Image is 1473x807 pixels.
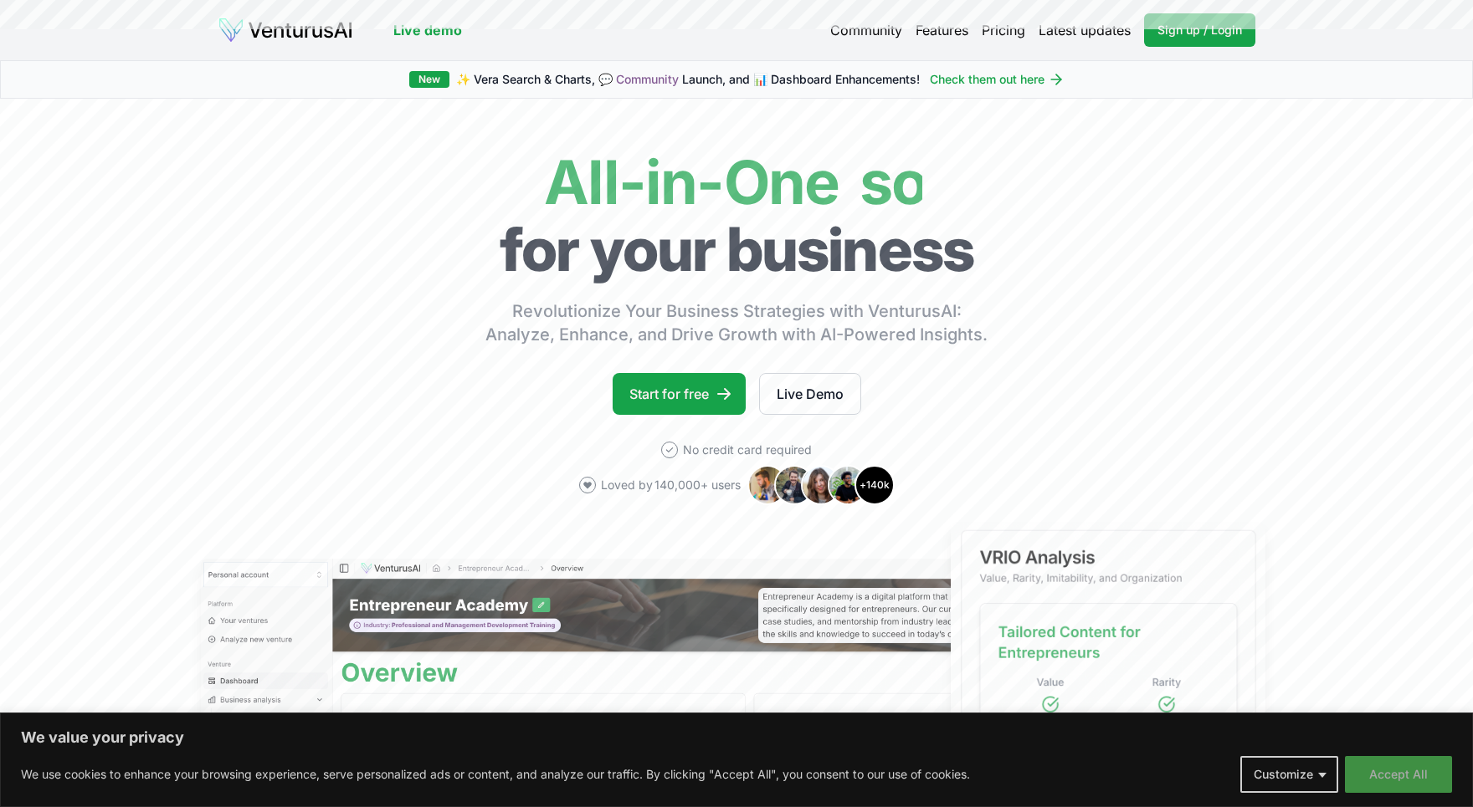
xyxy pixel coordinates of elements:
[613,373,746,415] a: Start for free
[774,465,814,505] img: Avatar 2
[1039,20,1131,40] a: Latest updates
[1345,756,1452,793] button: Accept All
[21,728,1452,748] p: We value your privacy
[409,71,449,88] div: New
[828,465,868,505] img: Avatar 4
[1144,13,1255,47] a: Sign up / Login
[393,20,462,40] a: Live demo
[456,71,920,88] span: ✨ Vera Search & Charts, 💬 Launch, and 📊 Dashboard Enhancements!
[21,764,970,784] p: We use cookies to enhance your browsing experience, serve personalized ads or content, and analyz...
[830,20,902,40] a: Community
[801,465,841,505] img: Avatar 3
[1157,22,1242,38] span: Sign up / Login
[747,465,788,505] img: Avatar 1
[982,20,1025,40] a: Pricing
[930,71,1065,88] a: Check them out here
[616,72,679,86] a: Community
[916,20,968,40] a: Features
[218,17,353,43] img: logo
[1240,756,1338,793] button: Customize
[759,373,861,415] a: Live Demo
